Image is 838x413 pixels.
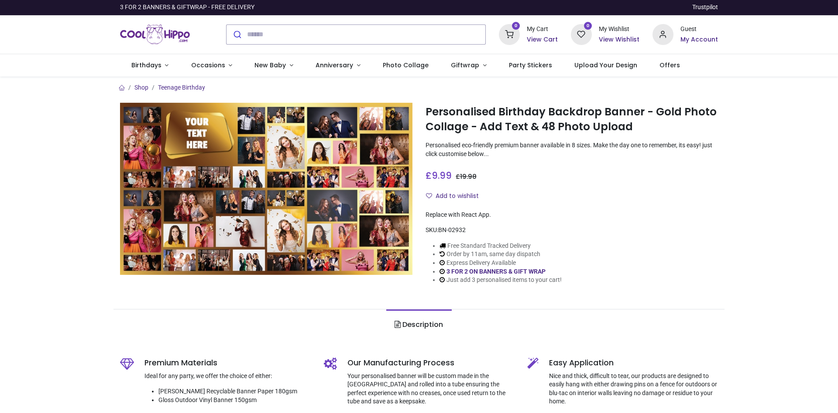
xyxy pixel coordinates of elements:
span: BN-02932 [438,226,466,233]
span: Offers [659,61,680,69]
li: [PERSON_NAME] Recyclable Banner Paper 180gsm [158,387,311,396]
p: Your personalised banner will be custom made in the [GEOGRAPHIC_DATA] and rolled into a tube ensu... [347,372,515,406]
i: Add to wishlist [426,193,432,199]
div: My Wishlist [599,25,639,34]
li: Express Delivery Available [440,259,562,267]
li: Just add 3 personalised items to your cart! [440,276,562,285]
a: New Baby [244,54,305,77]
li: Gloss Outdoor Vinyl Banner 150gsm [158,396,311,405]
a: Giftwrap [440,54,498,77]
span: Giftwrap [451,61,479,69]
a: My Account [680,35,718,44]
span: Upload Your Design [574,61,637,69]
li: Order by 11am, same day dispatch [440,250,562,259]
span: Photo Collage [383,61,429,69]
span: £ [456,172,477,181]
a: Trustpilot [692,3,718,12]
span: Birthdays [131,61,161,69]
a: Anniversary [304,54,371,77]
a: Birthdays [120,54,180,77]
a: Occasions [180,54,244,77]
div: My Cart [527,25,558,34]
h5: Easy Application [549,357,718,368]
a: Shop [134,84,148,91]
p: Ideal for any party, we offer the choice of either: [144,372,311,381]
div: SKU: [426,226,718,235]
a: View Wishlist [599,35,639,44]
a: 0 [499,30,520,37]
button: Add to wishlistAdd to wishlist [426,189,486,204]
a: View Cart [527,35,558,44]
div: Replace with React App. [426,211,718,219]
h5: Our Manufacturing Process [347,357,515,368]
sup: 0 [584,22,592,30]
a: 3 FOR 2 ON BANNERS & GIFT WRAP [446,268,546,275]
span: Anniversary [316,61,353,69]
a: Logo of Cool Hippo [120,22,190,47]
li: Free Standard Tracked Delivery [440,242,562,250]
span: 9.99 [432,169,452,182]
span: £ [426,169,452,182]
div: Guest [680,25,718,34]
p: Personalised eco-friendly premium banner available in 8 sizes. Make the day one to remember, its ... [426,141,718,158]
h1: Personalised Birthday Backdrop Banner - Gold Photo Collage - Add Text & 48 Photo Upload [426,104,718,135]
p: Nice and thick, difficult to tear, our products are designed to easily hang with either drawing p... [549,372,718,406]
span: 19.98 [460,172,477,181]
button: Submit [227,25,247,44]
span: Party Stickers [509,61,552,69]
span: Occasions [191,61,225,69]
img: Cool Hippo [120,22,190,47]
a: Teenage Birthday [158,84,205,91]
sup: 0 [512,22,520,30]
a: Description [386,309,451,340]
a: 0 [571,30,592,37]
span: New Baby [254,61,286,69]
img: Personalised Birthday Backdrop Banner - Gold Photo Collage - Add Text & 48 Photo Upload [120,103,412,275]
div: 3 FOR 2 BANNERS & GIFTWRAP - FREE DELIVERY [120,3,254,12]
h5: Premium Materials [144,357,311,368]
